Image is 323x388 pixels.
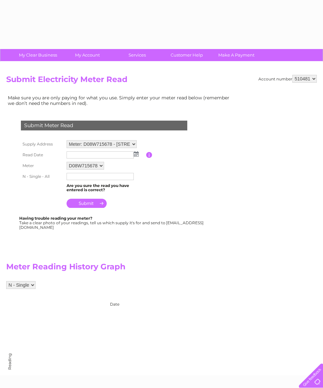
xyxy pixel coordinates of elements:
input: Submit [67,199,107,208]
td: Are you sure the read you have entered is correct? [65,182,146,194]
a: Customer Help [160,49,214,61]
h2: Submit Electricity Meter Read [6,75,317,87]
div: Submit Meter Read [21,121,187,130]
th: Read Date [19,150,65,160]
div: Date [6,295,235,307]
b: Having trouble reading your meter? [19,216,92,221]
div: Account number [258,75,317,83]
div: Take a clear photo of your readings, tell us which supply it's for and send to [EMAIL_ADDRESS][DO... [19,216,205,229]
div: Reading [8,363,12,370]
h2: Meter Reading History Graph [6,262,235,275]
td: Make sure you are only paying for what you use. Simply enter your meter read below (remember we d... [6,93,235,107]
th: Supply Address [19,139,65,150]
th: N - Single - All [19,171,65,182]
th: Meter [19,160,65,171]
a: My Account [61,49,115,61]
input: Information [146,152,152,158]
a: Make A Payment [209,49,263,61]
a: Services [110,49,164,61]
img: ... [134,151,139,157]
a: My Clear Business [11,49,65,61]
